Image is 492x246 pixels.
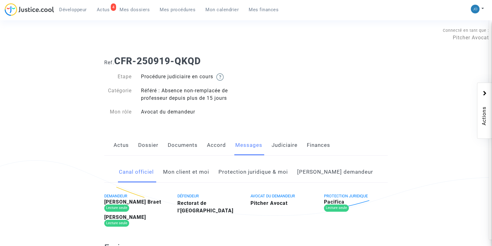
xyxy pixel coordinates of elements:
[244,5,283,14] a: Mes finances
[104,214,146,220] b: [PERSON_NAME]
[249,7,279,12] span: Mes finances
[92,5,115,14] a: 4Actus
[205,7,239,12] span: Mon calendrier
[54,5,92,14] a: Développeur
[5,3,54,16] img: jc-logo.svg
[324,199,344,205] b: Pacifica
[324,194,368,198] span: PROTECTION JURIDIQUE
[100,73,136,81] div: Etape
[119,162,154,182] a: Canal officiel
[235,135,262,156] a: Messages
[104,205,129,212] div: Lecture seule
[251,194,295,198] span: AVOCAT DU DEMANDEUR
[114,135,129,156] a: Actus
[136,73,246,81] div: Procédure judiciaire en cours
[216,73,224,81] img: help.svg
[100,87,136,102] div: Catégorie
[104,194,127,198] span: DEMANDEUR
[115,5,155,14] a: Mes dossiers
[480,89,488,135] span: Actions
[155,5,200,14] a: Mes procédures
[218,162,288,182] a: Protection juridique & moi
[59,7,87,12] span: Développeur
[111,3,116,11] div: 4
[136,108,246,116] div: Avocat du demandeur
[207,135,226,156] a: Accord
[136,87,246,102] div: Référé : Absence non-remplacée de professeur depuis plus de 15 jours
[177,194,199,198] span: DÉFENDEUR
[104,199,161,205] b: [PERSON_NAME] Braet
[114,55,201,66] b: CFR-250919-QKQD
[119,7,150,12] span: Mes dossiers
[168,135,198,156] a: Documents
[100,108,136,116] div: Mon rôle
[177,200,233,214] b: Rectorat de l'[GEOGRAPHIC_DATA]
[163,162,209,182] a: Mon client et moi
[200,5,244,14] a: Mon calendrier
[272,135,298,156] a: Judiciaire
[138,135,158,156] a: Dossier
[104,220,129,227] div: Lecture seule
[251,200,288,206] b: Pitcher Avocat
[471,5,480,13] img: 45a793c8596a0d21866ab9c5374b5e4b
[443,28,489,33] span: Connecté en tant que :
[297,162,373,182] a: [PERSON_NAME] demandeur
[104,60,114,65] span: Ref.
[307,135,330,156] a: Finances
[324,205,349,212] div: Lecture seule
[160,7,195,12] span: Mes procédures
[97,7,110,12] span: Actus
